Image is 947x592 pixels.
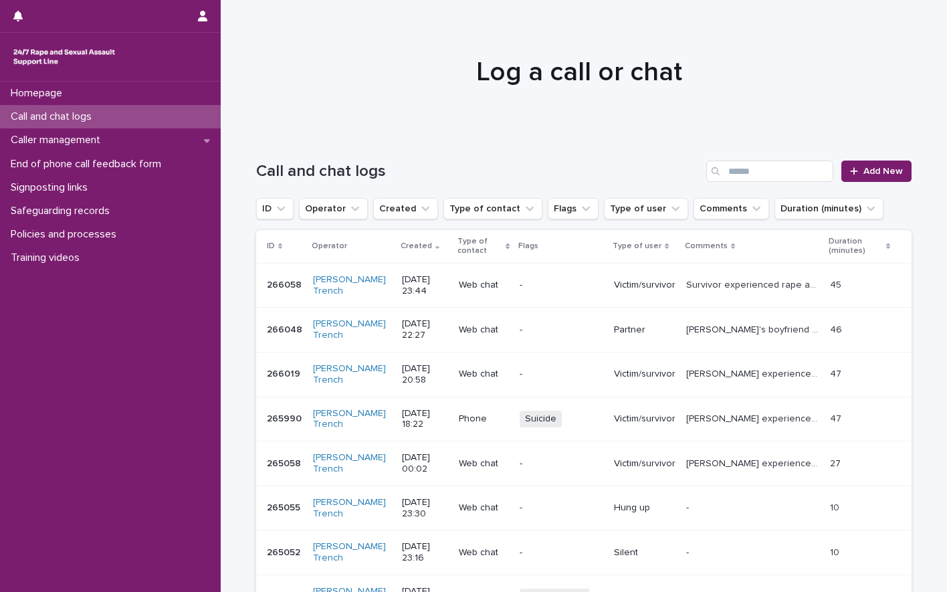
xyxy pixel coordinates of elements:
p: [DATE] 20:58 [402,363,448,386]
a: [PERSON_NAME] Trench [313,497,391,520]
tr: 266058266058 [PERSON_NAME] Trench [DATE] 23:44Web chat-Victim/survivorSurvivor experienced rape a... [256,263,912,308]
tr: 266048266048 [PERSON_NAME] Trench [DATE] 22:27Web chat-Partner[PERSON_NAME]'s boyfriend experienc... [256,308,912,353]
p: Phone [459,413,509,425]
p: Flags [518,239,538,254]
p: Victim/survivor [614,369,675,380]
p: 45 [830,277,844,291]
p: - [520,280,603,291]
p: Web chat [459,458,509,470]
p: Training videos [5,252,90,264]
button: Operator [299,198,368,219]
a: [PERSON_NAME] Trench [313,318,391,341]
p: 265058 [267,456,304,470]
p: [DATE] 18:22 [402,408,448,431]
p: Created [401,239,432,254]
p: Silent [614,547,675,559]
p: Web chat [459,547,509,559]
p: Policies and processes [5,228,127,241]
p: Gaynor experienced SV in her 20s and 1 month ago by her Father. Discussed the impact on relations... [686,411,822,425]
p: 266019 [267,366,303,380]
p: [DATE] 23:16 [402,541,448,564]
a: [PERSON_NAME] Trench [313,541,391,564]
p: Hung up [614,502,675,514]
p: Type of contact [457,234,503,259]
p: 47 [830,411,844,425]
p: - [686,545,692,559]
button: Type of user [604,198,688,219]
p: ID [267,239,275,254]
p: Caller management [5,134,111,146]
p: Survivor experienced rape and SV 7years ago when travelling by a guy met at a party. Provided inf... [686,277,822,291]
button: Comments [694,198,769,219]
p: 265055 [267,500,303,514]
p: Margot experienced SV last night by a guy met in a bar, which triggered past experiences of SV (a... [686,456,822,470]
p: Chatter's boyfriend experienced SV whilst on holiday by a girl from a club. Provided information ... [686,322,822,336]
p: - [520,324,603,336]
p: 10 [830,500,842,514]
a: Add New [841,161,912,182]
p: Web chat [459,280,509,291]
button: ID [256,198,294,219]
p: Victim/survivor [614,413,675,425]
p: - [520,458,603,470]
p: - [520,369,603,380]
p: - [520,547,603,559]
p: Type of user [613,239,661,254]
button: Duration (minutes) [774,198,883,219]
tr: 265055265055 [PERSON_NAME] Trench [DATE] 23:30Web chat-Hung up-- 1010 [256,486,912,530]
tr: 266019266019 [PERSON_NAME] Trench [DATE] 20:58Web chat-Victim/survivor[PERSON_NAME] experienced S... [256,352,912,397]
p: 10 [830,545,842,559]
p: Partner [614,324,675,336]
p: - [520,502,603,514]
p: 265990 [267,411,304,425]
p: [DATE] 22:27 [402,318,448,341]
p: Call and chat logs [5,110,102,123]
a: [PERSON_NAME] Trench [313,363,391,386]
button: Flags [548,198,599,219]
p: Web chat [459,502,509,514]
p: 266058 [267,277,304,291]
tr: 265990265990 [PERSON_NAME] Trench [DATE] 18:22PhoneSuicideVictim/survivor[PERSON_NAME] experience... [256,397,912,441]
p: 266048 [267,322,305,336]
p: [DATE] 00:02 [402,452,448,475]
span: Add New [863,167,903,176]
a: [PERSON_NAME] Trench [313,452,391,475]
p: Comments [685,239,728,254]
tr: 265052265052 [PERSON_NAME] Trench [DATE] 23:16Web chat-Silent-- 1010 [256,530,912,575]
tr: 265058265058 [PERSON_NAME] Trench [DATE] 00:02Web chat-Victim/survivor[PERSON_NAME] experienced S... [256,441,912,486]
input: Search [706,161,833,182]
h1: Log a call or chat [251,56,907,88]
button: Created [373,198,438,219]
p: Connie experienced SV whilst in a relationship, and spoke about triggers from work. Explored supp... [686,366,822,380]
p: 265052 [267,545,303,559]
button: Type of contact [443,198,542,219]
p: [DATE] 23:30 [402,497,448,520]
p: End of phone call feedback form [5,158,172,171]
p: Web chat [459,369,509,380]
p: Operator [312,239,347,254]
p: Web chat [459,324,509,336]
a: [PERSON_NAME] Trench [313,274,391,297]
p: 47 [830,366,844,380]
a: [PERSON_NAME] Trench [313,408,391,431]
p: Homepage [5,87,73,100]
img: rhQMoQhaT3yELyF149Cw [11,43,118,70]
p: Victim/survivor [614,458,675,470]
p: [DATE] 23:44 [402,274,448,297]
p: - [686,500,692,514]
h1: Call and chat logs [256,162,701,181]
p: 27 [830,456,843,470]
p: Victim/survivor [614,280,675,291]
p: Signposting links [5,181,98,194]
p: Duration (minutes) [829,234,883,259]
p: Safeguarding records [5,205,120,217]
p: 46 [830,322,845,336]
span: Suicide [520,411,562,427]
